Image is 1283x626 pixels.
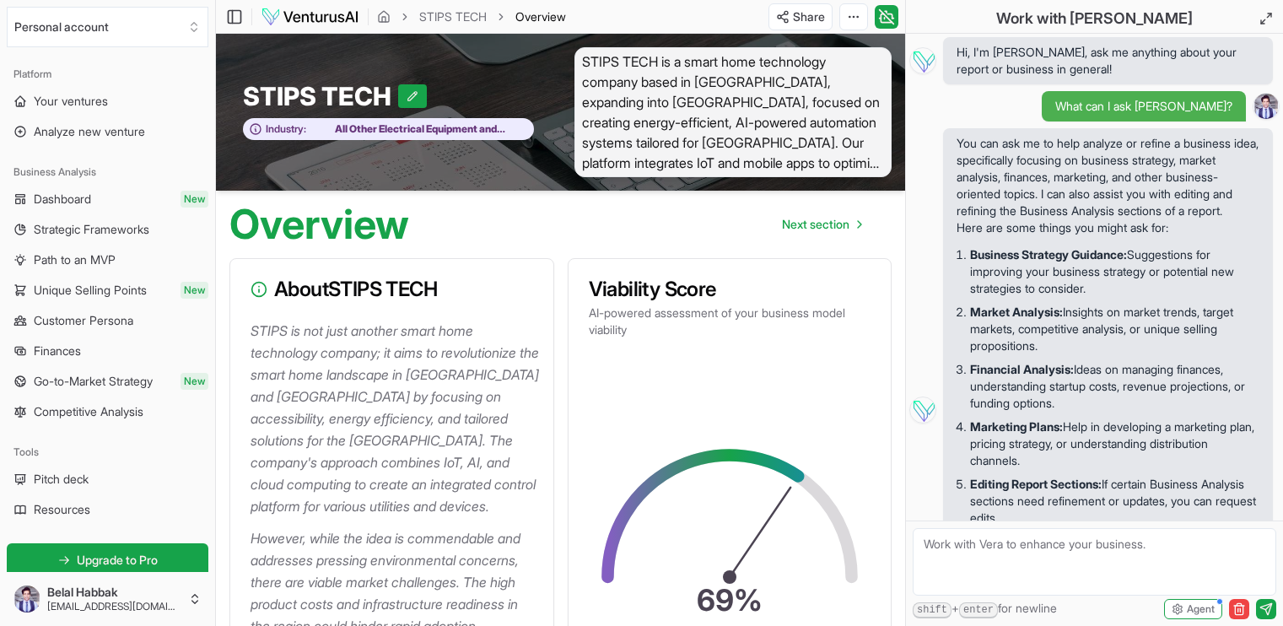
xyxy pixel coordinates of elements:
span: Next section [782,216,849,233]
nav: pagination [768,208,875,241]
h1: Overview [229,204,409,245]
a: Path to an MVP [7,246,208,273]
a: Your ventures [7,88,208,115]
a: Customer Persona [7,307,208,334]
p: STIPS is not just another smart home technology company; it aims to revolutionize the smart home ... [251,320,540,517]
strong: Financial Analysis: [970,362,1074,376]
img: logo [261,7,359,27]
img: ACg8ocIqfLGnhhDPTW0zV7jfo2iOU6EPVMg4andeLbcyqaEFEjsLS576=s96-c [13,586,40,613]
a: Go to next page [768,208,875,241]
span: Pitch deck [34,471,89,488]
a: Go-to-Market StrategyNew [7,368,208,395]
span: Your ventures [34,93,108,110]
span: New [181,282,208,299]
span: Finances [34,343,81,359]
p: Here are some things you might ask for: [957,219,1259,236]
span: Upgrade to Pro [77,552,158,569]
kbd: enter [959,602,998,618]
span: Analyze new venture [34,123,145,140]
span: Go-to-Market Strategy [34,373,153,390]
span: STIPS TECH [243,81,398,111]
span: STIPS TECH is a smart home technology company based in [GEOGRAPHIC_DATA], expanding into [GEOGRAP... [574,47,892,177]
span: Belal Habbak [47,585,181,600]
span: Hi, I'm [PERSON_NAME], ask me anything about your report or business in general! [957,44,1259,78]
img: ACg8ocIqfLGnhhDPTW0zV7jfo2iOU6EPVMg4andeLbcyqaEFEjsLS576=s96-c [1253,94,1279,119]
p: Insights on market trends, target markets, competitive analysis, or unique selling propositions. [970,304,1259,354]
a: Unique Selling PointsNew [7,277,208,304]
nav: breadcrumb [377,8,566,25]
a: Resources [7,496,208,523]
span: All Other Electrical Equipment and Component Manufacturing [306,122,525,136]
p: Help in developing a marketing plan, pricing strategy, or understanding distribution channels. [970,418,1259,469]
span: Industry: [266,122,306,136]
a: DashboardNew [7,186,208,213]
a: Upgrade to Pro [7,543,208,577]
button: Industry:All Other Electrical Equipment and Component Manufacturing [243,118,534,141]
span: Path to an MVP [34,251,116,268]
button: Agent [1164,599,1222,619]
p: You can ask me to help analyze or refine a business idea, specifically focusing on business strat... [957,135,1259,219]
p: Suggestions for improving your business strategy or potential new strategies to consider. [970,246,1259,297]
div: Platform [7,61,208,88]
a: Analyze new venture [7,118,208,145]
span: New [181,373,208,390]
div: Business Analysis [7,159,208,186]
strong: Business Strategy Guidance: [970,247,1127,262]
button: Belal Habbak[EMAIL_ADDRESS][DOMAIN_NAME] [7,579,208,619]
a: Finances [7,337,208,364]
p: If certain Business Analysis sections need refinement or updates, you can request edits. [970,476,1259,526]
a: Competitive Analysis [7,398,208,425]
span: Overview [515,8,566,25]
p: AI-powered assessment of your business model viability [589,305,871,338]
a: Strategic Frameworks [7,216,208,243]
div: Tools [7,439,208,466]
span: Unique Selling Points [34,282,147,299]
a: Pitch deck [7,466,208,493]
h3: Viability Score [589,279,871,300]
img: Vera [909,47,936,74]
button: Select an organization [7,7,208,47]
p: Ideas on managing finances, understanding startup costs, revenue projections, or funding options. [970,361,1259,412]
kbd: shift [913,602,951,618]
span: + for newline [913,600,1057,618]
span: Agent [1187,602,1215,616]
span: Customer Persona [34,312,133,329]
strong: Market Analysis: [970,305,1063,319]
button: Share [768,3,833,30]
span: Resources [34,501,90,518]
span: [EMAIL_ADDRESS][DOMAIN_NAME] [47,600,181,613]
img: Vera [909,397,936,424]
span: Competitive Analysis [34,403,143,420]
h2: Work with [PERSON_NAME] [996,7,1193,30]
span: Share [793,8,825,25]
span: Strategic Frameworks [34,221,149,238]
span: New [181,191,208,208]
span: What can I ask [PERSON_NAME]? [1055,98,1232,115]
h3: About STIPS TECH [251,279,533,300]
strong: Editing Report Sections: [970,477,1102,491]
a: STIPS TECH [419,8,487,25]
text: 69 % [697,582,763,618]
strong: Marketing Plans: [970,419,1063,434]
span: Dashboard [34,191,91,208]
